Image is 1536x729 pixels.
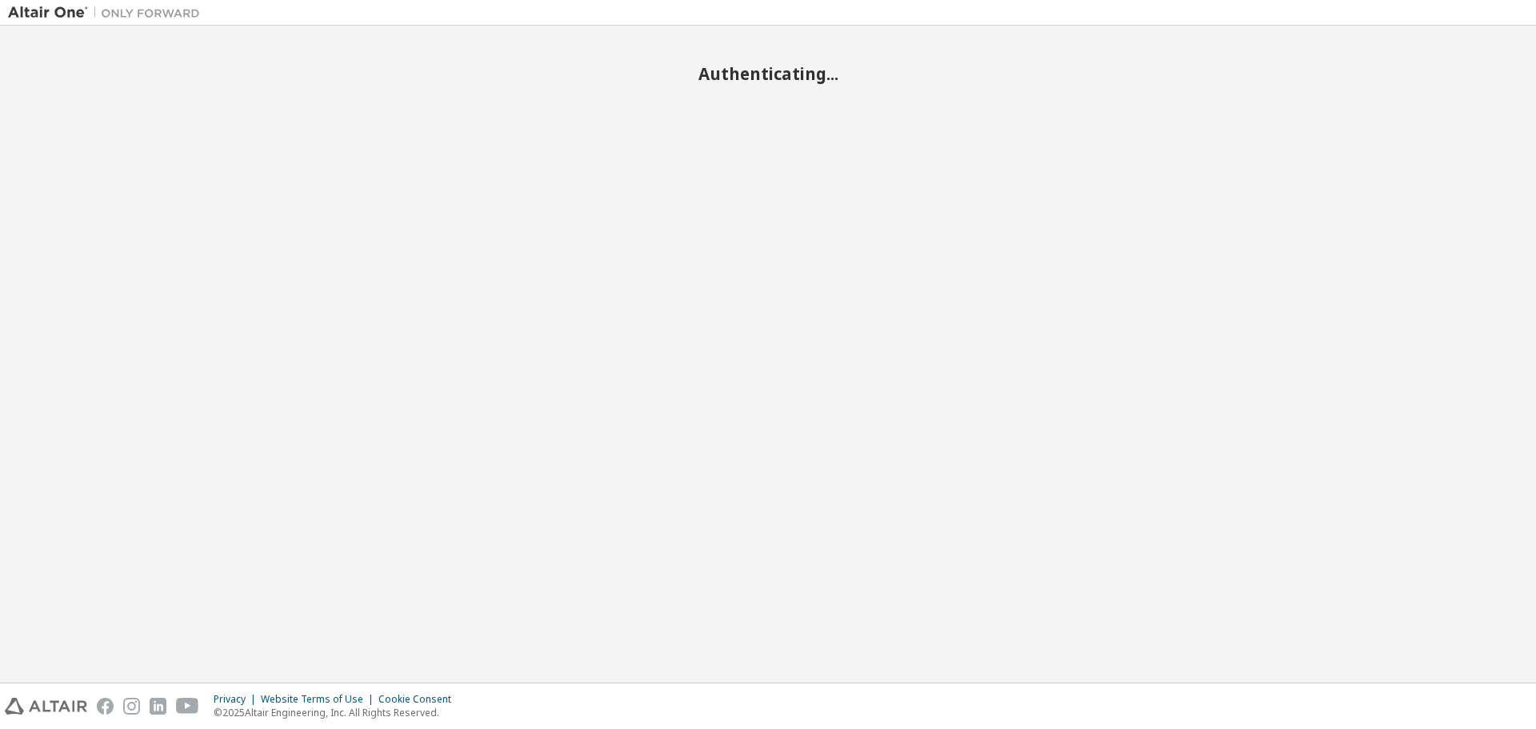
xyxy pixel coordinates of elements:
img: Altair One [8,5,208,21]
img: youtube.svg [176,698,199,715]
div: Cookie Consent [378,693,461,706]
img: linkedin.svg [150,698,166,715]
img: facebook.svg [97,698,114,715]
p: © 2025 Altair Engineering, Inc. All Rights Reserved. [214,706,461,719]
img: altair_logo.svg [5,698,87,715]
div: Privacy [214,693,261,706]
img: instagram.svg [123,698,140,715]
h2: Authenticating... [8,63,1528,84]
div: Website Terms of Use [261,693,378,706]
